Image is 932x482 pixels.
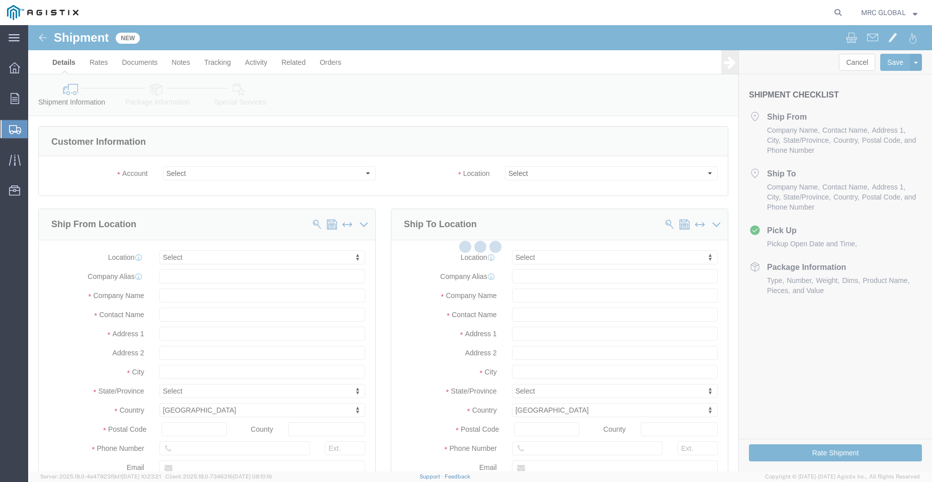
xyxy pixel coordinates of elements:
img: logo [7,5,78,20]
span: [DATE] 10:23:21 [122,473,161,479]
span: Client: 2025.18.0-7346316 [165,473,272,479]
span: Copyright © [DATE]-[DATE] Agistix Inc., All Rights Reserved [765,472,920,481]
span: [DATE] 08:10:16 [233,473,272,479]
span: MRC GLOBAL [861,7,906,18]
button: MRC GLOBAL [861,7,918,19]
a: Feedback [445,473,470,479]
a: Support [419,473,445,479]
span: Server: 2025.18.0-4e47823f9d1 [40,473,161,479]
